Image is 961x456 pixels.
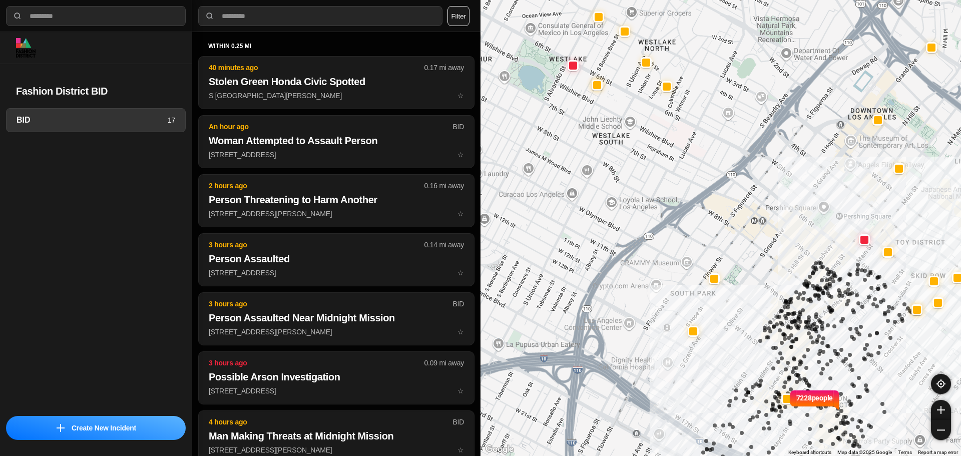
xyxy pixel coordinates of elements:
p: 0.14 mi away [424,240,464,250]
a: 2 hours ago0.16 mi awayPerson Threatening to Harm Another[STREET_ADDRESS][PERSON_NAME]star [198,209,474,218]
button: 40 minutes ago0.17 mi awayStolen Green Honda Civic SpottedS [GEOGRAPHIC_DATA][PERSON_NAME]star [198,56,474,109]
p: [STREET_ADDRESS] [209,268,464,278]
button: Keyboard shortcuts [788,449,831,456]
a: 40 minutes ago0.17 mi awayStolen Green Honda Civic SpottedS [GEOGRAPHIC_DATA][PERSON_NAME]star [198,91,474,100]
p: 0.17 mi away [424,63,464,73]
p: 0.16 mi away [424,181,464,191]
button: 3 hours ago0.09 mi awayPossible Arson Investigation[STREET_ADDRESS]star [198,351,474,404]
a: 4 hours agoBIDMan Making Threats at Midnight Mission[STREET_ADDRESS][PERSON_NAME]star [198,445,474,454]
span: star [457,446,464,454]
h2: Fashion District BID [16,84,176,98]
button: recenter [931,374,951,394]
button: An hour agoBIDWoman Attempted to Assault Person[STREET_ADDRESS]star [198,115,474,168]
img: notch [833,389,840,411]
span: star [457,387,464,395]
h2: Man Making Threats at Midnight Mission [209,429,464,443]
h2: Possible Arson Investigation [209,370,464,384]
button: 3 hours agoBIDPerson Assaulted Near Midnight Mission[STREET_ADDRESS][PERSON_NAME]star [198,292,474,345]
img: logo [16,38,36,58]
p: BID [452,122,464,132]
button: zoom-out [931,420,951,440]
img: search [13,11,23,21]
img: zoom-out [937,426,945,434]
a: 3 hours ago0.09 mi awayPossible Arson Investigation[STREET_ADDRESS]star [198,386,474,395]
button: zoom-in [931,400,951,420]
h2: Stolen Green Honda Civic Spotted [209,75,464,89]
span: star [457,269,464,277]
button: 3 hours ago0.14 mi awayPerson Assaulted[STREET_ADDRESS]star [198,233,474,286]
p: 40 minutes ago [209,63,424,73]
button: 2 hours ago0.16 mi awayPerson Threatening to Harm Another[STREET_ADDRESS][PERSON_NAME]star [198,174,474,227]
p: 0.09 mi away [424,358,464,368]
p: 2 hours ago [209,181,424,191]
button: Filter [447,6,469,26]
p: BID [452,299,464,309]
img: search [205,11,215,21]
p: 4 hours ago [209,417,452,427]
a: 3 hours agoBIDPerson Assaulted Near Midnight Mission[STREET_ADDRESS][PERSON_NAME]star [198,327,474,336]
p: 17 [168,115,175,125]
p: [STREET_ADDRESS][PERSON_NAME] [209,445,464,455]
p: S [GEOGRAPHIC_DATA][PERSON_NAME] [209,91,464,101]
img: zoom-in [937,406,945,414]
p: [STREET_ADDRESS][PERSON_NAME] [209,327,464,337]
p: 7228 people [796,393,833,415]
p: BID [452,417,464,427]
h2: Woman Attempted to Assault Person [209,134,464,148]
span: star [457,151,464,159]
p: [STREET_ADDRESS][PERSON_NAME] [209,209,464,219]
img: recenter [936,379,945,388]
img: icon [57,424,65,432]
span: star [457,210,464,218]
h5: within 0.25 mi [208,42,464,50]
p: [STREET_ADDRESS] [209,386,464,396]
h2: Person Assaulted [209,252,464,266]
img: notch [789,389,796,411]
a: BID17 [6,108,186,132]
p: 3 hours ago [209,358,424,368]
p: 3 hours ago [209,240,424,250]
span: Map data ©2025 Google [837,449,892,455]
span: star [457,328,464,336]
h2: Person Threatening to Harm Another [209,193,464,207]
a: An hour agoBIDWoman Attempted to Assault Person[STREET_ADDRESS]star [198,150,474,159]
p: 3 hours ago [209,299,452,309]
a: Terms (opens in new tab) [898,449,912,455]
p: Create New Incident [72,423,136,433]
a: Report a map error [918,449,958,455]
h3: BID [17,114,168,126]
button: iconCreate New Incident [6,416,186,440]
a: Open this area in Google Maps (opens a new window) [483,443,516,456]
h2: Person Assaulted Near Midnight Mission [209,311,464,325]
span: star [457,92,464,100]
a: 3 hours ago0.14 mi awayPerson Assaulted[STREET_ADDRESS]star [198,268,474,277]
img: Google [483,443,516,456]
p: An hour ago [209,122,452,132]
p: [STREET_ADDRESS] [209,150,464,160]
